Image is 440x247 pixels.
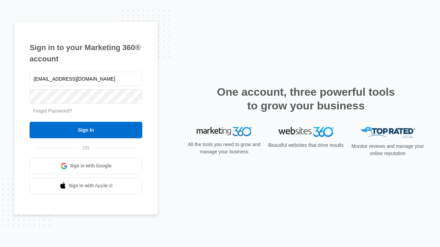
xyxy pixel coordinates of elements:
[69,182,113,189] span: Sign in with Apple Id
[30,42,142,64] h1: Sign in to your Marketing 360® account
[78,144,95,152] span: OR
[215,85,397,113] h2: One account, three powerful tools to grow your business
[278,127,333,137] img: Websites 360
[30,72,142,86] input: Email
[186,141,263,155] p: All the tools you need to grow and manage your business
[30,158,142,174] a: Sign in with Google
[30,178,142,194] a: Sign in with Apple Id
[349,143,426,157] p: Monitor reviews and manage your online reputation
[33,108,72,114] a: Forgot Password?
[360,127,415,138] img: Top Rated Local
[267,142,344,149] p: Beautiful websites that drive results
[197,127,252,137] img: Marketing 360
[70,162,112,169] span: Sign in with Google
[30,122,142,138] input: Sign In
